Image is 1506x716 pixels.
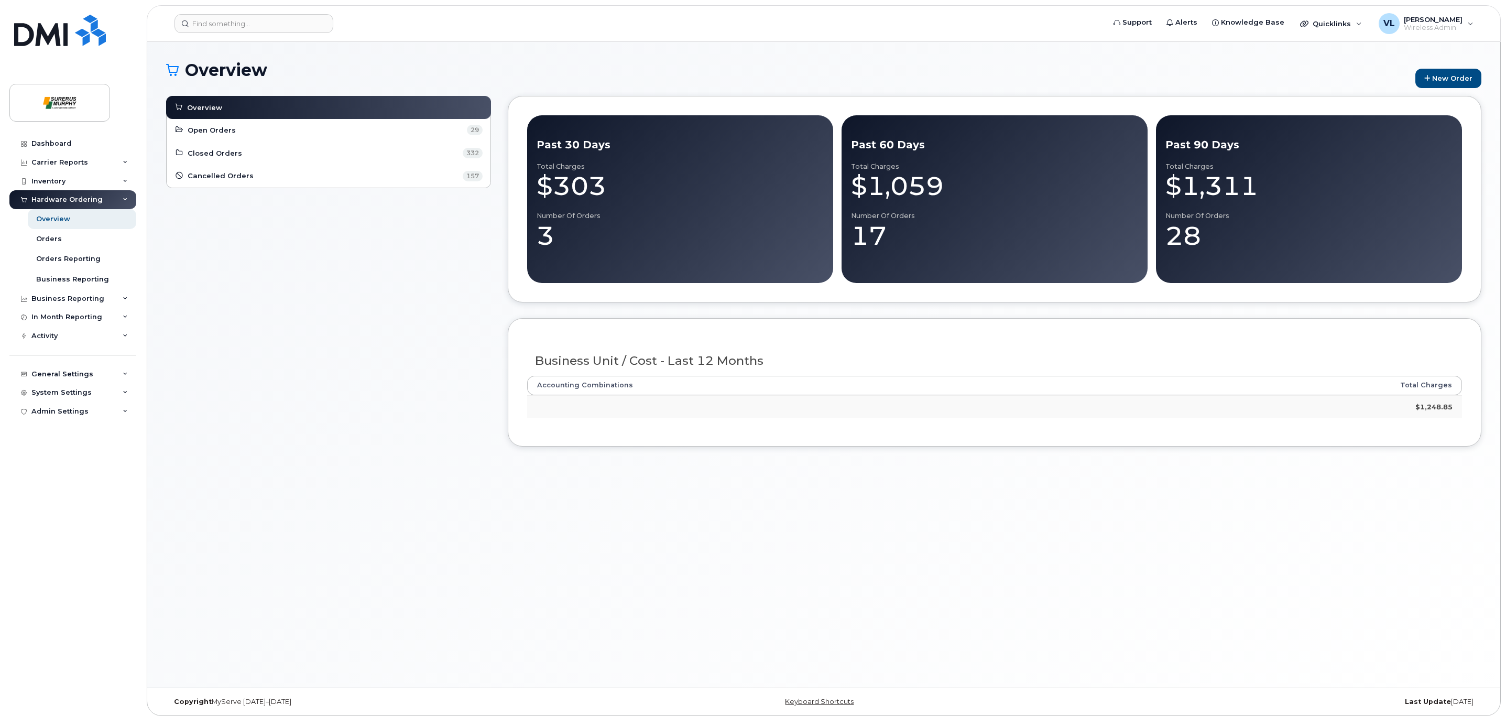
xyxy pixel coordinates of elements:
[467,125,483,135] span: 29
[537,170,824,202] div: $303
[537,137,824,153] div: Past 30 Days
[174,124,483,136] a: Open Orders 29
[174,101,483,114] a: Overview
[1165,212,1453,220] div: Number of Orders
[785,698,854,706] a: Keyboard Shortcuts
[535,354,1455,367] h3: Business Unit / Cost - Last 12 Months
[1165,170,1453,202] div: $1,311
[537,220,824,252] div: 3
[1043,698,1481,706] div: [DATE]
[537,162,824,171] div: Total Charges
[537,212,824,220] div: Number of Orders
[1405,698,1451,706] strong: Last Update
[463,171,483,181] span: 157
[851,162,1138,171] div: Total Charges
[188,148,242,158] span: Closed Orders
[1415,69,1481,88] a: New Order
[174,170,483,182] a: Cancelled Orders 157
[174,698,212,706] strong: Copyright
[851,220,1138,252] div: 17
[174,147,483,159] a: Closed Orders 332
[463,148,483,158] span: 332
[188,125,236,135] span: Open Orders
[187,103,222,113] span: Overview
[1105,376,1462,395] th: Total Charges
[166,61,1410,79] h1: Overview
[188,171,254,181] span: Cancelled Orders
[851,170,1138,202] div: $1,059
[1165,220,1453,252] div: 28
[1165,137,1453,153] div: Past 90 Days
[851,137,1138,153] div: Past 60 Days
[851,212,1138,220] div: Number of Orders
[166,698,605,706] div: MyServe [DATE]–[DATE]
[1165,162,1453,171] div: Total Charges
[1415,403,1453,411] strong: $1,248.85
[527,376,1105,395] th: Accounting Combinations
